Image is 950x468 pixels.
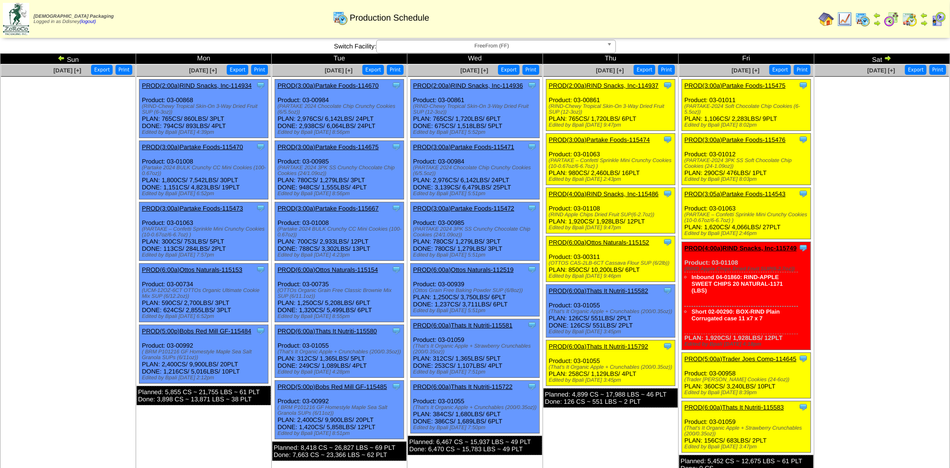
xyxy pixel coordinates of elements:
[549,122,675,128] div: Edited by Bpali [DATE] 9:47pm
[549,287,648,294] a: PROD(6:00a)Thats It Nutriti-115582
[278,143,379,151] a: PROD(3:00a)Partake Foods-114675
[392,142,401,152] img: Tooltip
[527,142,537,152] img: Tooltip
[408,436,542,455] div: Planned: 6,467 CS ~ 15,937 LBS ~ 49 PLT Done: 6,470 CS ~ 15,783 LBS ~ 49 PLT
[663,81,672,90] img: Tooltip
[684,158,811,169] div: (PARTAKE-2024 3PK SS Soft Chocolate Chip Cookies (24-1.09oz))
[684,377,811,383] div: (Trader [PERSON_NAME] Cookies (24-6oz))
[392,326,401,336] img: Tooltip
[549,343,648,350] a: PROD(6:00a)Thats It Nutriti-115792
[799,189,808,199] img: Tooltip
[142,375,268,381] div: Edited by Bpali [DATE] 2:12pm
[527,320,537,330] img: Tooltip
[684,190,786,198] a: PROD(3:05a)Partake Foods-114543
[278,205,379,212] a: PROD(3:00a)Partake Foods-115667
[929,65,946,75] button: Print
[549,136,650,143] a: PROD(3:00a)Partake Foods-115474
[549,212,675,218] div: (RIND Apple Chips Dried Fruit SUP(6-2.7oz))
[814,54,950,64] td: Sat
[137,386,271,405] div: Planned: 5,855 CS ~ 21,755 LBS ~ 61 PLT Done: 3,898 CS ~ 13,871 LBS ~ 38 PLT
[799,243,808,253] img: Tooltip
[549,309,675,315] div: (That's It Organic Apple + Crunchables (200/0.35oz))
[684,404,784,411] a: PROD(6:00a)Thats It Nutriti-115583
[189,67,217,74] span: [DATE] [+]
[794,65,811,75] button: Print
[0,54,136,64] td: Sun
[413,383,512,390] a: PROD(6:00a)Thats It Nutriti-115722
[413,266,514,273] a: PROD(6:00a)Ottos Naturals-112519
[461,67,488,74] span: [DATE] [+]
[413,143,514,151] a: PROD(3:00a)Partake Foods-115471
[527,382,537,391] img: Tooltip
[142,82,252,89] a: PROD(2:00a)RIND Snacks, Inc-114934
[278,252,404,258] div: Edited by Bpali [DATE] 4:23pm
[546,285,675,338] div: Product: 03-01055 PLAN: 126CS / 551LBS / 2PLT DONE: 126CS / 551LBS / 2PLT
[682,80,811,131] div: Product: 03-01011 PLAN: 1,106CS / 2,283LBS / 9PLT
[684,136,786,143] a: PROD(3:00a)Partake Foods-115476
[278,82,379,89] a: PROD(3:00a)Partake Foods-114670
[275,381,404,439] div: Product: 03-00992 PLAN: 2,400CS / 9,900LBS / 20PLT DONE: 1,420CS / 5,858LBS / 12PLT
[142,266,243,273] a: PROD(6:00a)Ottos Naturals-115153
[251,65,268,75] button: Print
[549,104,675,115] div: (RIND-Chewy Tropical Skin-On 3-Way Dried Fruit SUP (12-3oz))
[142,288,268,299] div: (UCM-12OZ-6CT OTTOs Organic Ultimate Cookie Mix SUP (6/12.2oz))
[684,104,811,115] div: (PARTAKE-2024 Soft Chocolate Chip Cookies (6-5.5oz))
[411,264,540,316] div: Product: 03-00939 PLAN: 1,250CS / 3,750LBS / 6PLT DONE: 1,237CS / 3,711LBS / 6PLT
[543,54,679,64] td: Thu
[905,65,927,75] button: Export
[142,143,243,151] a: PROD(3:00a)Partake Foods-115470
[413,191,539,197] div: Edited by Bpali [DATE] 5:51pm
[272,442,406,461] div: Planned: 8,418 CS ~ 26,827 LBS ~ 69 PLT Done: 7,663 CS ~ 23,366 LBS ~ 62 PLT
[275,80,404,138] div: Product: 03-00984 PLAN: 2,976CS / 6,142LBS / 24PLT DONE: 2,938CS / 6,064LBS / 24PLT
[684,425,811,437] div: (That's It Organic Apple + Strawberry Crunchables (200/0.35oz))
[855,12,870,27] img: calendarprod.gif
[546,134,675,185] div: Product: 03-01063 PLAN: 980CS / 2,460LBS / 16PLT
[142,252,268,258] div: Edited by Bpali [DATE] 7:57pm
[549,273,675,279] div: Edited by Bpali [DATE] 9:46pm
[684,355,797,363] a: PROD(5:00a)Trader Joes Comp-114645
[142,191,268,197] div: Edited by Bpali [DATE] 6:52pm
[278,288,404,299] div: (OTTOs Organic Grain Free Classic Brownie Mix SUP (6/11.1oz))
[413,308,539,314] div: Edited by Bpali [DATE] 5:51pm
[142,349,268,361] div: ( BRM P101216 GF Homestyle Maple Sea Salt Granola SUPs (6/11oz))
[227,65,248,75] button: Export
[868,67,895,74] span: [DATE] [+]
[256,81,266,90] img: Tooltip
[256,326,266,336] img: Tooltip
[546,340,675,386] div: Product: 03-01055 PLAN: 258CS / 1,129LBS / 4PLT
[546,188,675,234] div: Product: 03-01108 PLAN: 1,920CS / 1,928LBS / 12PLT
[684,176,811,182] div: Edited by Bpali [DATE] 8:03pm
[278,266,378,273] a: PROD(6:00a)Ottos Naturals-115154
[139,325,268,384] div: Product: 03-00992 PLAN: 2,400CS / 9,900LBS / 20PLT DONE: 1,216CS / 5,016LBS / 10PLT
[684,341,811,347] div: Edited by Bpali [DATE] 4:18pm
[799,81,808,90] img: Tooltip
[549,260,675,266] div: (OTTOS CAS-2LB-6CT Cassava Flour SUP (6/2lb))
[498,65,520,75] button: Export
[549,190,659,198] a: PROD(4:00a)RIND Snacks, Inc-115486
[682,353,811,398] div: Product: 03-00958 PLAN: 360CS / 3,240LBS / 10PLT
[732,67,760,74] a: [DATE] [+]
[54,67,81,74] a: [DATE] [+]
[411,319,540,378] div: Product: 03-01059 PLAN: 312CS / 1,365LBS / 5PLT DONE: 253CS / 1,107LBS / 4PLT
[407,54,543,64] td: Wed
[272,54,407,64] td: Tue
[333,10,348,25] img: calendarprod.gif
[58,54,65,62] img: arrowleft.gif
[142,226,268,238] div: (PARTAKE – Confetti Sprinkle Mini Crunchy Cookies (10-0.67oz/6-6.7oz) )
[278,314,404,319] div: Edited by Bpali [DATE] 8:55pm
[684,82,786,89] a: PROD(3:00a)Partake Foods-115475
[278,369,404,375] div: Edited by Bpali [DATE] 4:28pm
[381,40,603,52] span: FreeFrom (FF)
[684,212,811,223] div: (PARTAKE – Confetti Sprinkle Mini Crunchy Cookies (10-0.67oz/6-6.7oz) )
[413,405,539,410] div: (That's It Organic Apple + Crunchables (200/0.35oz))
[684,122,811,128] div: Edited by Bpali [DATE] 8:02pm
[278,431,404,436] div: Edited by Bpali [DATE] 8:51pm
[837,12,852,27] img: line_graph.gif
[544,388,678,408] div: Planned: 4,899 CS ~ 17,988 LBS ~ 46 PLT Done: 126 CS ~ 551 LBS ~ 2 PLT
[411,381,540,433] div: Product: 03-01055 PLAN: 384CS / 1,680LBS / 6PLT DONE: 386CS / 1,689LBS / 6PLT
[387,65,404,75] button: Print
[682,242,811,350] div: Product: 03-01108 PLAN: 1,920CS / 1,928LBS / 12PLT
[256,142,266,152] img: Tooltip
